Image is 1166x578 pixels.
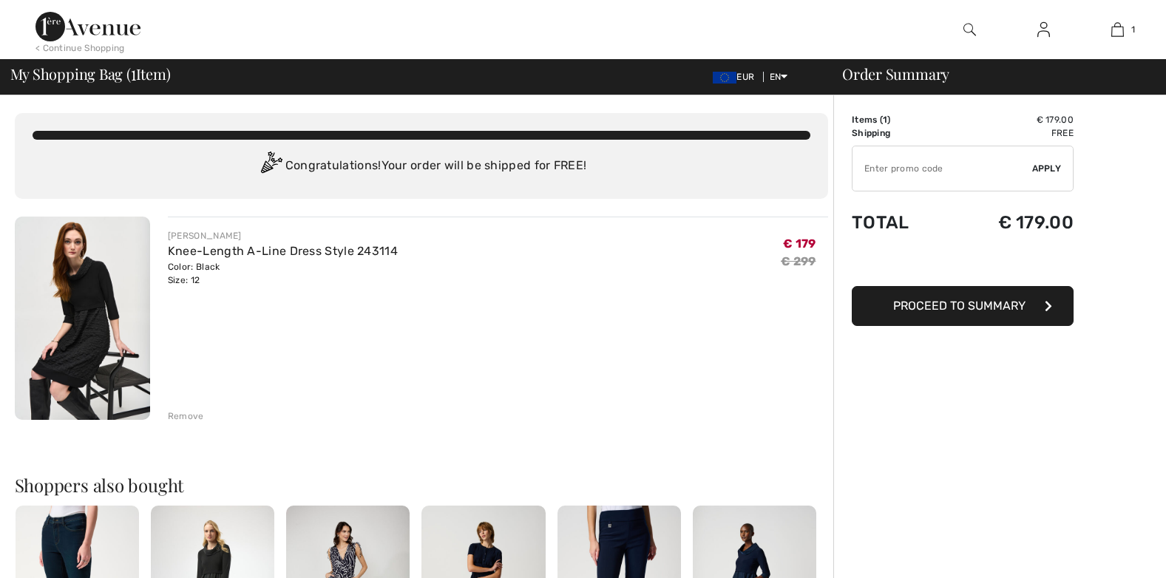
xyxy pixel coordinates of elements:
[947,197,1074,248] td: € 179.00
[713,72,760,82] span: EUR
[947,113,1074,126] td: € 179.00
[947,126,1074,140] td: Free
[824,67,1157,81] div: Order Summary
[852,286,1074,326] button: Proceed to Summary
[168,409,204,423] div: Remove
[15,217,150,420] img: Knee-Length A-Line Dress Style 243114
[883,115,887,125] span: 1
[1111,21,1124,38] img: My Bag
[1037,21,1050,38] img: My Info
[963,21,976,38] img: search the website
[256,152,285,181] img: Congratulation2.svg
[852,248,1074,281] iframe: PayPal
[168,260,398,287] div: Color: Black Size: 12
[168,244,398,258] a: Knee-Length A-Line Dress Style 243114
[1026,21,1062,39] a: Sign In
[10,67,171,81] span: My Shopping Bag ( Item)
[893,299,1026,313] span: Proceed to Summary
[783,237,816,251] span: € 179
[781,254,816,268] s: € 299
[168,229,398,242] div: [PERSON_NAME]
[35,41,125,55] div: < Continue Shopping
[1032,162,1062,175] span: Apply
[852,197,947,248] td: Total
[35,12,140,41] img: 1ère Avenue
[770,72,788,82] span: EN
[1131,23,1135,36] span: 1
[15,476,828,494] h2: Shoppers also bought
[131,63,136,82] span: 1
[852,113,947,126] td: Items ( )
[852,126,947,140] td: Shipping
[713,72,736,84] img: Euro
[1081,21,1153,38] a: 1
[853,146,1032,191] input: Promo code
[33,152,810,181] div: Congratulations! Your order will be shipped for FREE!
